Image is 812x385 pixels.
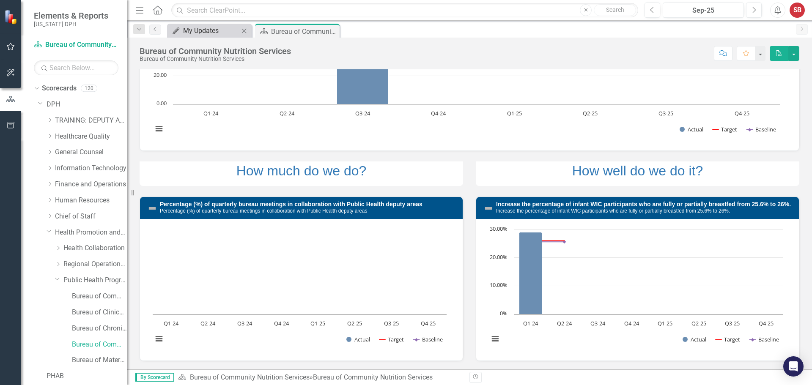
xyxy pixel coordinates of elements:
a: Scorecards [42,84,77,93]
a: Percentage (%) of quarterly bureau meetings in collaboration with Public Health deputy areas [160,201,422,208]
text: 20.00% [490,253,507,261]
div: 120 [81,85,97,92]
text: Q3-25 [725,319,740,327]
a: Bureau of Community Nutrition Services [190,373,310,381]
span: Elements & Reports [34,11,108,21]
text: Q2-24 [200,319,216,327]
a: How much do we do? [236,163,367,178]
a: General Counsel [55,147,127,157]
a: How well do we do it? [572,163,703,178]
text: Q3-24 [355,109,370,117]
small: Percentage (%) of quarterly bureau meetings in collaboration with Public Health deputy areas [160,208,367,214]
a: Finance and Operations [55,180,127,189]
button: Show Baseline [747,126,776,133]
text: Q1-25 [658,319,672,327]
a: Regional Operations and Community Engagement [63,259,127,269]
a: Health Collaboration [63,243,127,253]
a: Bureau of Community Nutrition Services [34,40,118,50]
a: Bureau of Chronic Disease and Injury Prevention [72,324,127,333]
small: Increase the percentage of infant WIC participants who are fully or partially breastfed from 25.6... [496,208,730,214]
a: Bureau of Communicable Disease Prevention and Control [72,292,127,301]
a: Public Health Programs [63,276,127,285]
button: Show Actual [346,336,370,343]
div: » [178,373,463,382]
button: SB [790,3,805,18]
text: Q3-25 [384,319,399,327]
text: Q4-24 [274,319,289,327]
path: Q1-24, 29. Actual. [519,232,542,314]
svg: Interactive chart [485,225,787,352]
a: DPH [47,100,127,109]
text: 0.00 [156,99,167,107]
button: View chart menu, Chart [153,123,165,135]
img: Not Defined [147,203,157,213]
text: Q2-24 [280,109,295,117]
button: Show Target [379,336,404,343]
div: Sep-25 [666,5,741,16]
a: PHAB [47,371,127,381]
text: Q3-25 [658,109,673,117]
a: My Updates [169,25,239,36]
text: 30.00% [490,225,507,232]
div: Bureau of Community Nutrition Services [271,26,337,37]
text: 20.00 [154,71,167,79]
div: Bureau of Community Nutrition Services [140,46,291,56]
path: Q3-24, 46. Actual. [337,39,389,104]
div: Chart. Highcharts interactive chart. [485,225,790,352]
img: Not Defined [483,203,494,213]
div: Bureau of Community Nutrition Services [313,373,433,381]
text: Q2-24 [557,319,572,327]
text: Q4-24 [624,319,639,327]
button: Show Actual [683,336,706,343]
button: Show Target [716,336,741,343]
text: Q1-24 [164,319,179,327]
button: Show Target [713,126,738,133]
text: Q2-25 [583,109,598,117]
small: [US_STATE] DPH [34,21,108,27]
span: By Scorecard [135,373,174,382]
text: Q2-25 [347,319,362,327]
text: Q3-24 [590,319,606,327]
input: Search Below... [34,60,118,75]
text: Q1-25 [507,109,522,117]
div: Open Intercom Messenger [783,356,804,377]
a: Increase the percentage of infant WIC participants who are fully or partially breastfed from 25.6... [496,201,791,208]
div: Chart. Highcharts interactive chart. [148,225,454,352]
a: Bureau of Clinical Services [72,308,127,317]
g: Actual, series 1 of 3. Bar series with 8 bars. [519,229,767,314]
text: Q1-24 [523,319,538,327]
button: Sep-25 [663,3,744,18]
text: Q1-25 [310,319,325,327]
text: Q4-25 [735,109,749,117]
text: Q1-24 [203,109,219,117]
svg: Interactive chart [148,15,784,142]
a: Healthcare Quality [55,132,127,142]
img: ClearPoint Strategy [4,10,19,25]
a: TRAINING: DEPUTY AREA [55,116,127,126]
a: Bureau of Maternal and Child Health [72,355,127,365]
a: Health Promotion and Services [55,228,127,238]
button: Show Actual [680,126,703,133]
a: Chief of Staff [55,212,127,221]
button: View chart menu, Chart [153,333,165,345]
span: Search [606,6,624,13]
div: My Updates [183,25,239,36]
button: View chart menu, Chart [489,333,501,345]
div: Chart. Highcharts interactive chart. [148,15,790,142]
a: Information Technology [55,164,127,173]
input: Search ClearPoint... [171,3,638,18]
a: Human Resources [55,196,127,205]
button: Search [594,4,636,16]
button: Show Baseline [414,336,443,343]
text: Q4-25 [759,319,774,327]
text: Q4-25 [421,319,436,327]
text: Q4-24 [431,109,446,117]
text: 0% [500,309,507,317]
button: Show Baseline [750,336,779,343]
a: Bureau of Community Nutrition Services [72,340,127,350]
svg: Interactive chart [148,225,451,352]
text: Q2-25 [691,319,706,327]
text: 10.00% [490,281,507,289]
text: Q3-24 [237,319,252,327]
